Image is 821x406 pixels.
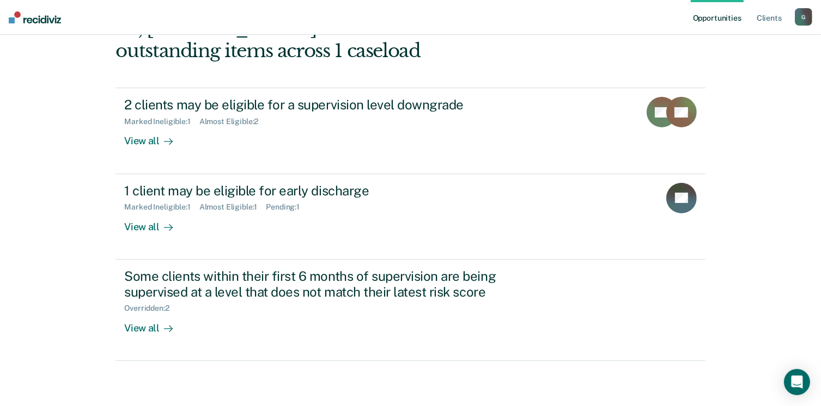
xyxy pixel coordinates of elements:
[124,126,185,147] div: View all
[9,11,61,23] img: Recidiviz
[124,212,185,233] div: View all
[115,17,587,62] div: Hi, [PERSON_NAME]. We’ve found some outstanding items across 1 caseload
[199,202,266,212] div: Almost Eligible : 1
[124,97,507,113] div: 2 clients may be eligible for a supervision level downgrade
[266,202,308,212] div: Pending : 1
[124,268,507,300] div: Some clients within their first 6 months of supervision are being supervised at a level that does...
[115,174,705,260] a: 1 client may be eligible for early dischargeMarked Ineligible:1Almost Eligible:1Pending:1View all
[115,88,705,174] a: 2 clients may be eligible for a supervision level downgradeMarked Ineligible:1Almost Eligible:2Vi...
[784,369,810,395] div: Open Intercom Messenger
[124,313,185,334] div: View all
[124,117,199,126] div: Marked Ineligible : 1
[124,304,178,313] div: Overridden : 2
[199,117,267,126] div: Almost Eligible : 2
[795,8,812,26] button: G
[115,260,705,361] a: Some clients within their first 6 months of supervision are being supervised at a level that does...
[124,202,199,212] div: Marked Ineligible : 1
[124,183,507,199] div: 1 client may be eligible for early discharge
